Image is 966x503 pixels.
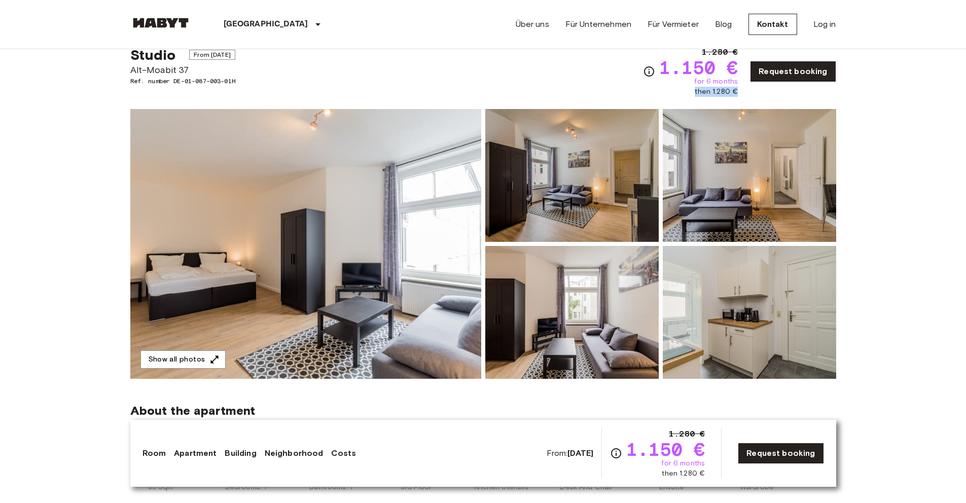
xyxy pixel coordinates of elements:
span: Bedrooms: 1 [225,482,267,492]
b: [DATE] [567,448,593,458]
svg: Check cost overview for full price breakdown. Please note that discounts apply to new joiners onl... [643,65,655,78]
a: Room [142,447,166,459]
a: Kontakt [748,14,797,35]
a: Costs [331,447,356,459]
span: Studio [130,46,176,63]
button: Show all photos [140,350,226,369]
span: 1.150 € [626,440,705,458]
a: Für Unternehmen [565,18,631,30]
a: Request booking [750,61,836,82]
img: Picture of unit DE-01-087-003-01H [663,246,836,379]
a: Über uns [516,18,549,30]
span: for 6 months [661,458,705,469]
span: From [DATE] [189,50,235,60]
img: Picture of unit DE-01-087-003-01H [485,109,659,242]
a: Apartment [174,447,217,459]
span: Ref. number DE-01-087-003-01H [130,77,235,86]
span: for 6 months [694,77,738,87]
span: 1.280 € [702,46,738,58]
img: Picture of unit DE-01-087-003-01H [663,109,836,242]
span: Desk And Chair [560,482,613,492]
span: 3rd Floor [401,482,432,492]
a: Für Vermieter [648,18,699,30]
span: About the apartment [130,403,256,418]
span: Bathrooms: 1 [309,482,352,492]
a: Neighborhood [265,447,324,459]
img: Habyt [130,18,191,28]
a: Log in [813,18,836,30]
a: Blog [715,18,732,30]
span: 33 Sqm [148,482,173,492]
a: Building [225,447,256,459]
span: then 1.280 € [662,469,705,479]
span: then 1.280 € [695,87,738,97]
span: Wardrobe [740,482,774,492]
span: Alt-Moabit 37 [130,63,235,77]
a: Request booking [738,443,824,464]
span: Kitchen Utensils [474,482,528,492]
p: [GEOGRAPHIC_DATA] [224,18,308,30]
span: 1.150 € [659,58,738,77]
svg: Check cost overview for full price breakdown. Please note that discounts apply to new joiners onl... [610,447,622,459]
span: Ensuite [659,482,684,492]
img: Picture of unit DE-01-087-003-01H [485,246,659,379]
span: 1.280 € [669,428,705,440]
img: Marketing picture of unit DE-01-087-003-01H [130,109,481,379]
span: From: [547,448,594,459]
